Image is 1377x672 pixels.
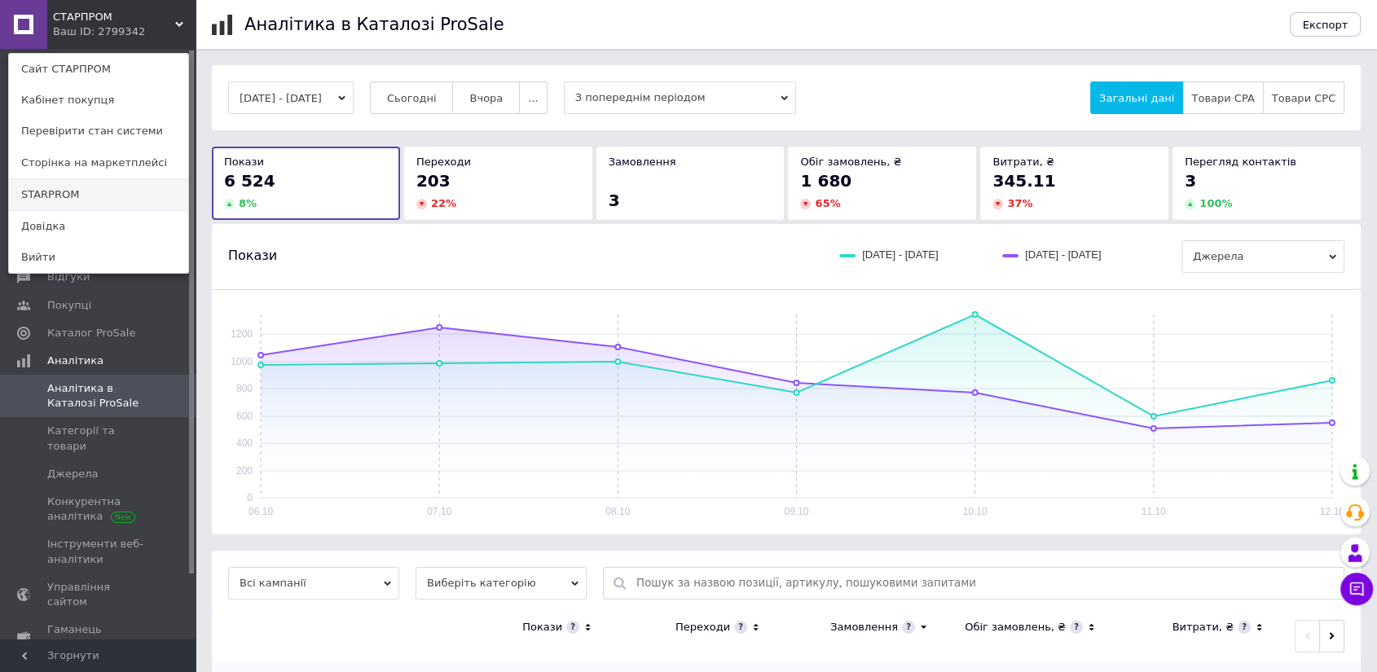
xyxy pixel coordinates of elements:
span: Переходи [416,156,471,168]
button: ... [519,81,547,114]
a: Вийти [9,242,188,273]
span: Покупці [47,298,91,313]
span: Сьогодні [387,92,437,104]
span: Конкурентна аналітика [47,494,151,524]
a: STARPROM [9,179,188,210]
text: 800 [236,383,253,394]
span: Всі кампанії [228,567,399,600]
span: Покази [224,156,264,168]
span: Джерела [1181,240,1344,273]
text: 10.10 [962,506,987,517]
text: 0 [247,492,253,503]
text: 12.10 [1320,506,1344,517]
span: Витрати, ₴ [992,156,1054,168]
text: 06.10 [249,506,273,517]
span: Інструменти веб-аналітики [47,537,151,566]
a: Сторінка на маркетплейсі [9,147,188,178]
button: Сьогодні [370,81,454,114]
text: 200 [236,465,253,477]
span: Загальні дані [1099,92,1174,104]
span: 22 % [431,197,456,209]
span: СТАРПРОМ [53,10,175,24]
span: Обіг замовлень, ₴ [800,156,901,168]
span: 37 % [1007,197,1032,209]
span: ... [528,92,538,104]
a: Кабінет покупця [9,85,188,116]
text: 09.10 [784,506,808,517]
button: Товари CPC [1263,81,1344,114]
div: Витрати, ₴ [1172,620,1234,635]
h1: Аналітика в Каталозі ProSale [244,15,504,34]
div: Замовлення [830,620,898,635]
text: 600 [236,411,253,422]
button: Експорт [1290,12,1362,37]
span: Перегляд контактів [1185,156,1296,168]
span: 1 680 [800,171,851,191]
span: Замовлення [609,156,676,168]
a: Довідка [9,211,188,242]
div: Ваш ID: 2799342 [53,24,121,39]
span: Відгуки [47,270,90,284]
a: Перевірити стан системи [9,116,188,147]
span: Гаманець компанії [47,622,151,652]
span: Категорії та товари [47,424,151,453]
text: 07.10 [427,506,451,517]
span: Управління сайтом [47,580,151,609]
input: Пошук за назвою позиції, артикулу, пошуковими запитами [636,568,1335,599]
span: Експорт [1303,19,1348,31]
button: [DATE] - [DATE] [228,81,354,114]
text: 11.10 [1142,506,1166,517]
span: Аналітика [47,354,103,368]
span: 3 [609,191,620,210]
span: Каталог ProSale [47,326,135,340]
span: Джерела [47,467,98,481]
span: Виберіть категорію [416,567,587,600]
text: 1000 [231,356,253,367]
span: З попереднім періодом [564,81,796,114]
span: Вчора [469,92,503,104]
text: 400 [236,437,253,449]
span: Покази [228,247,277,265]
text: 08.10 [605,506,630,517]
span: Товари CPC [1272,92,1335,104]
button: Загальні дані [1090,81,1183,114]
span: 6 524 [224,171,275,191]
span: 100 % [1199,197,1232,209]
button: Вчора [452,81,520,114]
div: Обіг замовлень, ₴ [965,620,1066,635]
div: Переходи [675,620,730,635]
button: Товари CPA [1182,81,1263,114]
span: Товари CPA [1191,92,1254,104]
span: 8 % [239,197,257,209]
span: 345.11 [992,171,1055,191]
span: 65 % [815,197,840,209]
text: 1200 [231,328,253,340]
button: Чат з покупцем [1340,573,1373,605]
span: 3 [1185,171,1196,191]
span: 203 [416,171,451,191]
span: Аналітика в Каталозі ProSale [47,381,151,411]
a: Сайт СТАРПРОМ [9,54,188,85]
div: Покази [522,620,562,635]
